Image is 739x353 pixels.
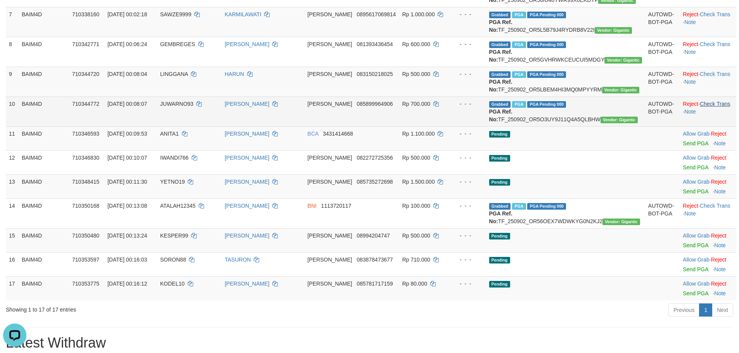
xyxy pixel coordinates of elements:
a: [PERSON_NAME] [225,155,269,161]
span: 710348415 [72,179,99,185]
button: Open LiveChat chat widget [3,3,26,26]
a: Reject [711,232,727,239]
a: Send PGA [683,188,708,195]
a: [PERSON_NAME] [225,203,269,209]
a: Allow Grab [683,257,709,263]
span: Copy 083150218025 to clipboard [357,71,393,77]
span: 710344720 [72,71,99,77]
a: Send PGA [683,290,708,296]
span: PGA Pending [527,12,566,18]
span: [PERSON_NAME] [308,281,352,287]
span: Vendor URL: https://order5.1velocity.biz [602,219,640,225]
td: · [680,252,736,276]
div: Showing 1 to 17 of 17 entries [6,303,302,313]
td: AUTOWD-BOT-PGA [645,7,680,37]
a: Reject [711,179,727,185]
span: [DATE] 00:13:24 [107,232,147,239]
span: YETNO19 [160,179,185,185]
a: Reject [711,131,727,137]
td: BAIM4D [19,228,69,252]
span: Rp 710.000 [402,257,430,263]
a: KARMILAWATI [225,11,261,17]
a: Previous [668,303,699,317]
span: Pending [489,281,510,288]
span: [DATE] 00:16:12 [107,281,147,287]
div: - - - [452,40,483,48]
td: · · [680,37,736,67]
span: Pending [489,155,510,162]
td: TF_250902_OR5LBEM4HI3MQ0MPYYRM [486,67,645,96]
span: Copy 1113720117 to clipboard [321,203,351,209]
td: 10 [6,96,19,126]
a: HARUN [225,71,244,77]
td: 12 [6,150,19,174]
div: - - - [452,202,483,210]
td: BAIM4D [19,174,69,198]
span: Copy 081393436454 to clipboard [357,41,393,47]
a: [PERSON_NAME] [225,281,269,287]
a: [PERSON_NAME] [225,232,269,239]
div: - - - [452,130,483,138]
a: Reject [683,71,698,77]
span: Pending [489,257,510,263]
td: BAIM4D [19,7,69,37]
span: Marked by aeolutan [512,41,526,48]
span: 710346593 [72,131,99,137]
a: Reject [683,11,698,17]
span: Grabbed [489,41,511,48]
a: Check Trans [700,101,730,107]
td: 8 [6,37,19,67]
span: · [683,281,711,287]
span: Rp 80.000 [402,281,427,287]
td: · [680,276,736,300]
a: Send PGA [683,164,708,170]
span: Rp 500.000 [402,232,430,239]
span: Copy 0895617069814 to clipboard [357,11,396,17]
a: Reject [683,41,698,47]
span: [PERSON_NAME] [308,257,352,263]
a: TASURON [225,257,251,263]
span: Vendor URL: https://order5.1velocity.biz [595,27,632,34]
a: Note [684,79,696,85]
a: Reject [711,155,727,161]
span: Copy 085899964906 to clipboard [357,101,393,107]
span: [PERSON_NAME] [308,155,352,161]
span: · [683,131,711,137]
span: PGA Pending [527,101,566,108]
span: [DATE] 00:08:07 [107,101,147,107]
span: Vendor URL: https://order5.1velocity.biz [602,87,640,93]
a: Note [684,19,696,25]
span: 710344772 [72,101,99,107]
span: [DATE] 00:09:53 [107,131,147,137]
div: - - - [452,232,483,239]
td: TF_250902_OR5L5B79J4RYDRB8V22I [486,7,645,37]
span: Rp 500.000 [402,155,430,161]
span: Rp 1.100.000 [402,131,435,137]
td: 14 [6,198,19,228]
a: Note [714,290,726,296]
td: AUTOWD-BOT-PGA [645,198,680,228]
a: [PERSON_NAME] [225,179,269,185]
a: Note [684,49,696,55]
span: Grabbed [489,12,511,18]
span: Grabbed [489,203,511,210]
span: Pending [489,179,510,186]
span: BCA [308,131,318,137]
td: 9 [6,67,19,96]
span: Rp 1.000.000 [402,11,435,17]
a: Note [714,140,726,146]
span: · [683,257,711,263]
td: BAIM4D [19,252,69,276]
b: PGA Ref. No: [489,108,512,122]
span: Vendor URL: https://order5.1velocity.biz [604,57,642,64]
a: Check Trans [700,203,730,209]
span: [PERSON_NAME] [308,232,352,239]
span: Marked by aeolutan [512,71,526,78]
span: PGA Pending [527,71,566,78]
span: [DATE] 00:10:07 [107,155,147,161]
td: 16 [6,252,19,276]
span: [DATE] 00:16:03 [107,257,147,263]
span: Rp 100.000 [402,203,430,209]
div: - - - [452,280,483,288]
a: Note [684,108,696,115]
